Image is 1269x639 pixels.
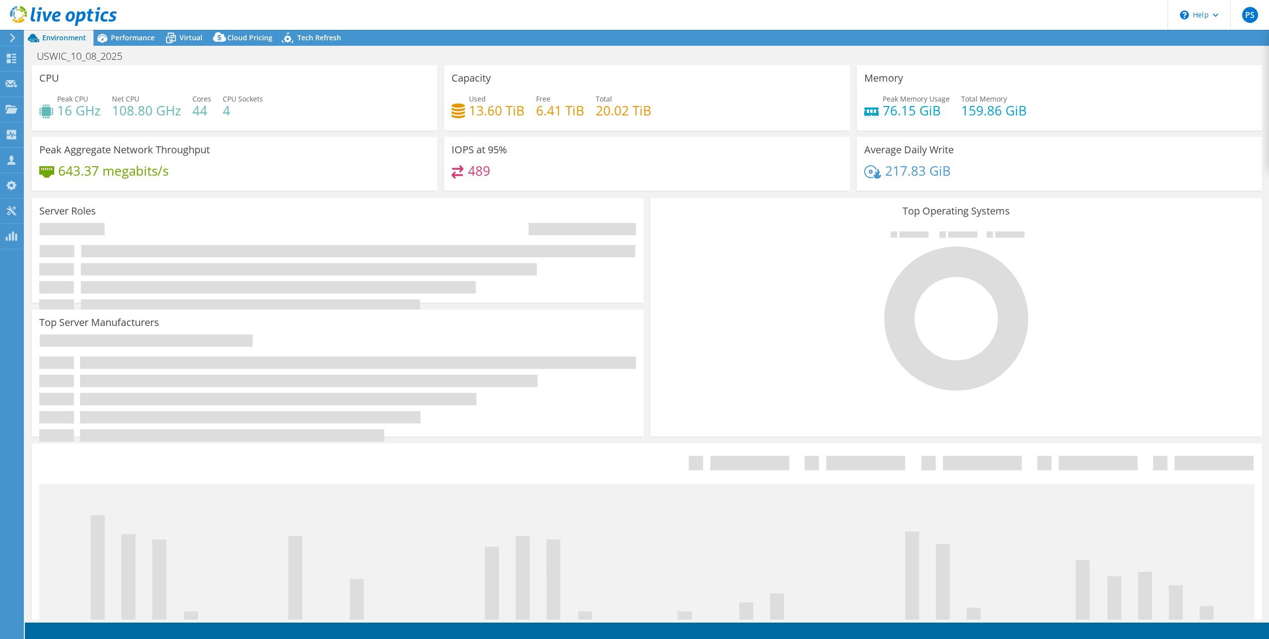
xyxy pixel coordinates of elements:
[223,105,263,116] h4: 4
[112,105,181,116] h4: 108.80 GHz
[297,33,341,42] span: Tech Refresh
[469,94,486,104] span: Used
[39,73,59,84] h3: CPU
[180,33,202,42] span: Virtual
[39,206,96,216] h3: Server Roles
[864,73,903,84] h3: Memory
[112,94,139,104] span: Net CPU
[961,94,1007,104] span: Total Memory
[469,105,525,116] h4: 13.60 TiB
[58,165,169,176] h4: 643.37 megabits/s
[42,33,86,42] span: Environment
[452,73,491,84] h3: Capacity
[227,33,272,42] span: Cloud Pricing
[57,94,88,104] span: Peak CPU
[39,317,159,328] h3: Top Server Manufacturers
[452,144,507,155] h3: IOPS at 95%
[883,105,950,116] h4: 76.15 GiB
[1180,10,1189,19] svg: \n
[536,105,584,116] h4: 6.41 TiB
[864,144,954,155] h3: Average Daily Write
[596,105,651,116] h4: 20.02 TiB
[596,94,612,104] span: Total
[1242,7,1258,23] span: PS
[39,144,210,155] h3: Peak Aggregate Network Throughput
[885,165,951,176] h4: 217.83 GiB
[658,206,1255,216] h3: Top Operating Systems
[192,105,211,116] h4: 44
[223,94,263,104] span: CPU Sockets
[883,94,950,104] span: Peak Memory Usage
[961,105,1027,116] h4: 159.86 GiB
[32,51,138,62] h1: USWIC_10_08_2025
[192,94,211,104] span: Cores
[57,105,100,116] h4: 16 GHz
[536,94,550,104] span: Free
[468,165,490,176] h4: 489
[111,33,155,42] span: Performance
